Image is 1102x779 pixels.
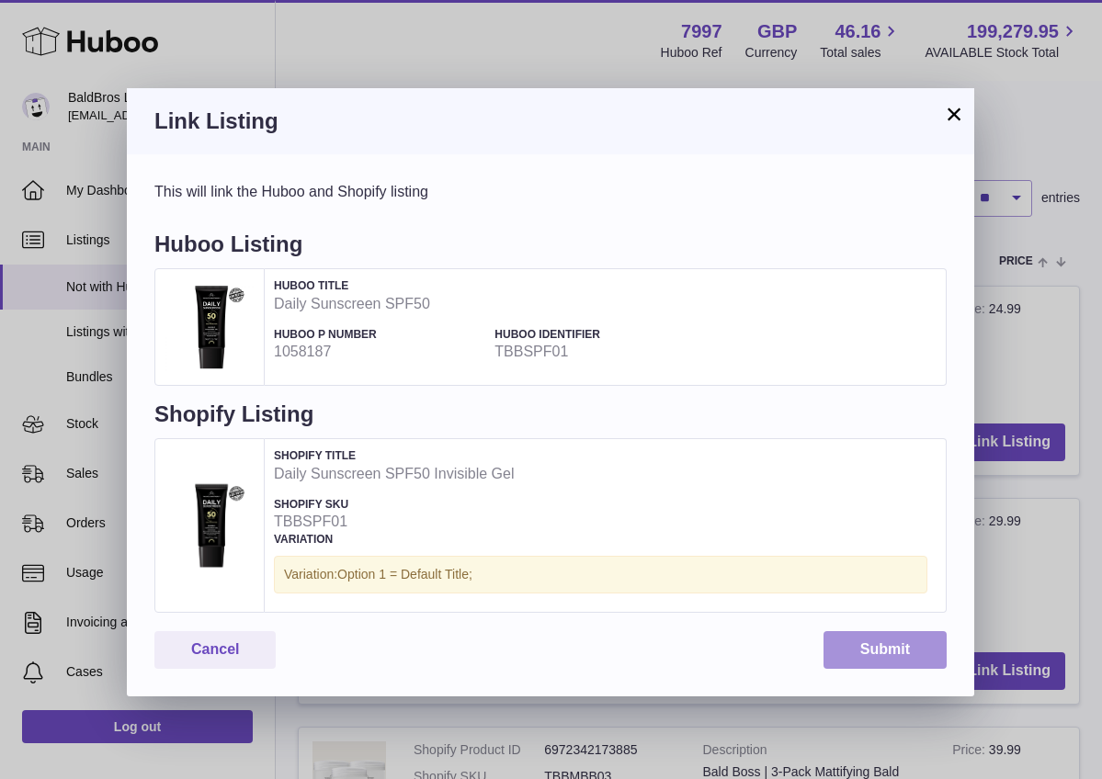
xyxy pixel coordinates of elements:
[274,497,485,512] h4: Shopify SKU
[494,342,706,362] strong: TBBSPF01
[274,556,927,593] div: Variation:
[154,400,947,438] h4: Shopify Listing
[274,294,927,314] strong: Daily Sunscreen SPF50
[165,282,255,372] img: Daily Sunscreen SPF50
[154,107,947,136] h3: Link Listing
[943,103,965,125] button: ×
[274,512,485,532] strong: TBBSPF01
[154,631,276,669] button: Cancel
[274,532,927,547] h4: Variation
[274,448,927,463] h4: Shopify Title
[154,230,947,268] h4: Huboo Listing
[274,278,927,293] h4: Huboo Title
[274,327,485,342] h4: Huboo P number
[274,342,485,362] strong: 1058187
[824,631,947,669] button: Submit
[274,464,927,484] strong: Daily Sunscreen SPF50 Invisible Gel
[154,182,947,202] div: This will link the Huboo and Shopify listing
[494,327,706,342] h4: Huboo Identifier
[337,567,472,581] span: Option 1 = Default Title;
[165,480,255,570] img: Daily Sunscreen SPF50 Invisible Gel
